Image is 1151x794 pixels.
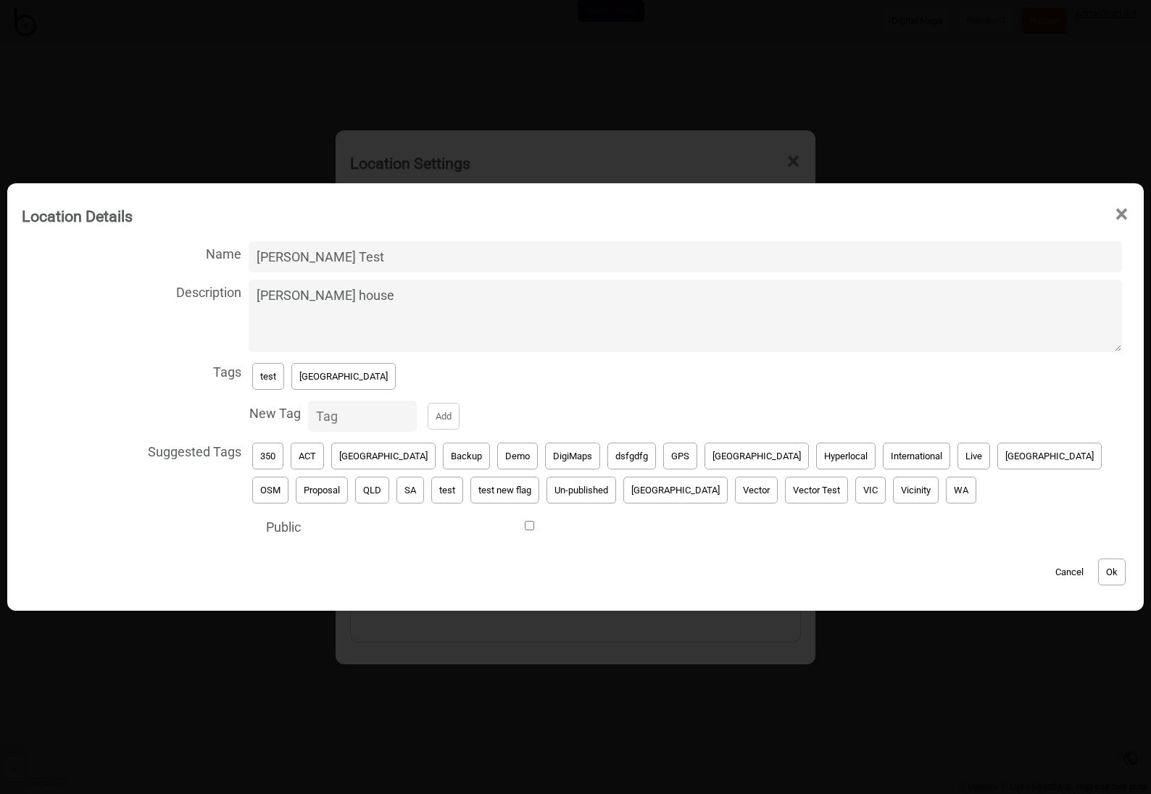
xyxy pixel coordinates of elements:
button: International [883,443,950,469]
button: Vector [735,477,778,503]
button: Proposal [296,477,348,503]
input: Name [249,241,1122,272]
button: Un-published [547,477,616,503]
button: test [431,477,463,503]
input: Public [308,521,751,530]
span: Tags [22,356,241,385]
button: Ok [1098,559,1126,585]
button: ACT [291,443,324,469]
button: [GEOGRAPHIC_DATA] [705,443,809,469]
input: New TagAdd [308,401,417,432]
button: QLD [355,477,389,503]
span: Description [22,276,241,306]
button: dsfgdfg [607,443,656,469]
button: WA [946,477,976,503]
span: Name [22,238,241,267]
span: Suggested Tags [22,435,241,465]
button: test [252,363,284,390]
div: Location Details [22,201,133,232]
button: Live [957,443,990,469]
button: test new flag [470,477,539,503]
button: Demo [497,443,538,469]
button: [GEOGRAPHIC_DATA] [623,477,728,503]
button: New Tag [428,403,460,430]
button: DigiMaps [545,443,600,469]
button: SA [396,477,424,503]
button: [GEOGRAPHIC_DATA] [291,363,396,390]
button: Vector Test [785,477,848,503]
button: [GEOGRAPHIC_DATA] [997,443,1102,469]
span: New Tag [22,397,301,427]
button: Cancel [1048,559,1091,585]
button: 350 [252,443,283,469]
button: Vicinity [893,477,939,503]
button: Hyperlocal [816,443,876,469]
button: GPS [663,443,697,469]
textarea: Description [249,280,1122,352]
button: [GEOGRAPHIC_DATA] [331,443,436,469]
button: VIC [855,477,886,503]
button: OSM [252,477,288,503]
span: × [1114,191,1129,238]
span: Public [22,511,301,540]
button: Backup [443,443,490,469]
